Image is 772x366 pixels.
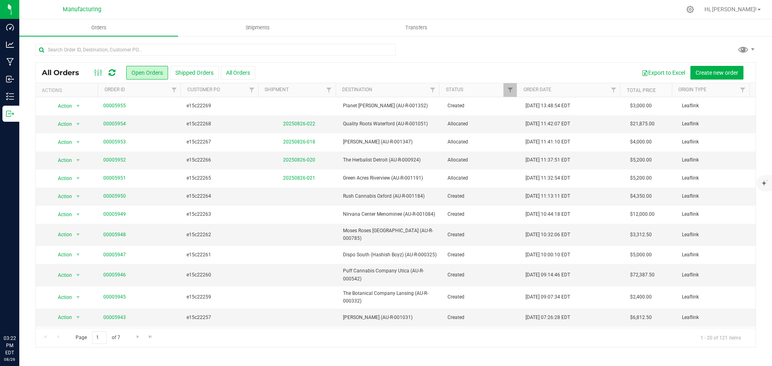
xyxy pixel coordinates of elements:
[103,271,126,279] a: 00005946
[187,293,255,301] span: e15c22259
[627,88,656,93] a: Total Price
[187,138,255,146] span: e15c22267
[103,251,126,259] a: 00005947
[42,68,87,77] span: All Orders
[187,271,255,279] span: e15c22260
[694,331,747,344] span: 1 - 20 of 121 items
[630,211,655,218] span: $12,000.00
[73,270,83,281] span: select
[630,271,655,279] span: $72,387.50
[167,83,181,97] a: Filter
[343,192,437,200] span: Rush Cannabis Oxford (AU-R-001184)
[187,174,255,182] span: e15c22265
[73,155,83,166] span: select
[448,271,516,279] span: Created
[526,192,570,200] span: [DATE] 11:13:11 EDT
[526,293,570,301] span: [DATE] 09:07:34 EDT
[6,23,14,31] inline-svg: Dashboard
[630,156,652,164] span: $5,200.00
[526,271,570,279] span: [DATE] 09:14:46 EDT
[343,314,437,321] span: [PERSON_NAME] (AU-R-001031)
[73,249,83,260] span: select
[103,102,126,110] a: 00005955
[73,100,83,112] span: select
[394,24,438,31] span: Transfers
[187,314,255,321] span: e15c22257
[524,87,551,92] a: Order Date
[283,157,315,163] a: 20250826-020
[51,119,73,130] span: Action
[448,156,516,164] span: Allocated
[526,138,570,146] span: [DATE] 11:41:10 EDT
[526,211,570,218] span: [DATE] 10:44:18 EDT
[448,102,516,110] span: Created
[448,251,516,259] span: Created
[448,138,516,146] span: Allocated
[187,192,255,200] span: e15c22264
[103,174,126,182] a: 00005951
[51,292,73,303] span: Action
[704,6,757,12] span: Hi, [PERSON_NAME]!
[682,251,751,259] span: Leaflink
[69,331,127,344] span: Page of 7
[682,156,751,164] span: Leaflink
[19,19,178,36] a: Orders
[235,24,281,31] span: Shipments
[187,251,255,259] span: e15c22261
[187,211,255,218] span: e15c22263
[678,87,706,92] a: Origin Type
[343,227,437,242] span: Moses Roses [GEOGRAPHIC_DATA] (AU-R-000785)
[322,83,336,97] a: Filter
[630,192,652,200] span: $4,350.00
[73,209,83,220] span: select
[448,231,516,239] span: Created
[6,110,14,118] inline-svg: Outbound
[682,138,751,146] span: Leaflink
[446,87,463,92] a: Status
[4,356,16,362] p: 08/26
[607,83,620,97] a: Filter
[51,173,73,184] span: Action
[187,102,255,110] span: e15c22269
[170,66,219,80] button: Shipped Orders
[503,83,517,97] a: Filter
[526,174,570,182] span: [DATE] 11:32:54 EDT
[343,120,437,128] span: Quality Roots Waterford (AU-R-001051)
[245,83,258,97] a: Filter
[448,192,516,200] span: Created
[526,156,570,164] span: [DATE] 11:37:51 EDT
[526,251,570,259] span: [DATE] 10:00:10 EDT
[221,66,255,80] button: All Orders
[283,175,315,181] a: 20250826-021
[342,87,372,92] a: Destination
[51,100,73,112] span: Action
[343,211,437,218] span: Nirvana Center Menominee (AU-R-001084)
[51,137,73,148] span: Action
[685,6,695,13] div: Manage settings
[343,102,437,110] span: Planet [PERSON_NAME] (AU-R-001352)
[526,314,570,321] span: [DATE] 07:26:28 EDT
[63,6,101,13] span: Manufacturing
[187,156,255,164] span: e15c22266
[51,312,73,323] span: Action
[448,211,516,218] span: Created
[448,120,516,128] span: Allocated
[682,120,751,128] span: Leaflink
[73,191,83,202] span: select
[51,155,73,166] span: Action
[682,314,751,321] span: Leaflink
[448,314,516,321] span: Created
[337,19,496,36] a: Transfers
[103,293,126,301] a: 00005945
[103,314,126,321] a: 00005943
[343,174,437,182] span: Green Acres Riverview (AU-R-001191)
[636,66,690,80] button: Export to Excel
[283,139,315,145] a: 20250826-018
[51,191,73,202] span: Action
[343,251,437,259] span: Dispo South (Hashish Boyz) (AU-R-000325)
[6,92,14,100] inline-svg: Inventory
[132,331,144,342] a: Go to the next page
[696,70,738,76] span: Create new order
[265,87,289,92] a: Shipment
[630,231,652,239] span: $3,312.50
